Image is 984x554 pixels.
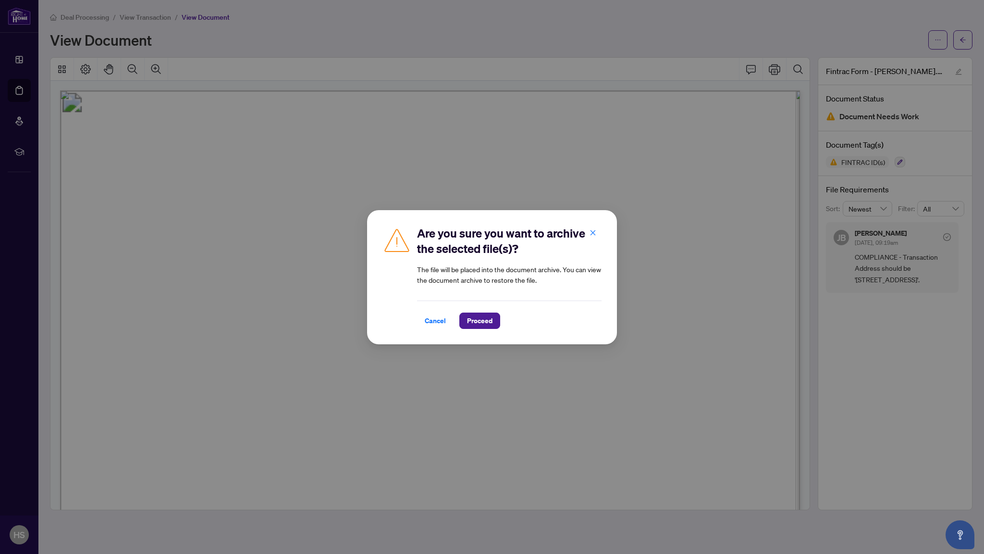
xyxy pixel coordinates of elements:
button: Open asap [946,520,974,549]
span: close [590,229,596,236]
span: Cancel [425,313,446,328]
button: Proceed [459,313,500,329]
img: Caution Icon [382,226,411,254]
article: The file will be placed into the document archive. You can view the document archive to restore t... [417,264,602,285]
span: Proceed [467,313,492,328]
h2: Are you sure you want to archive the selected file(s)? [417,226,602,256]
button: Cancel [417,313,454,329]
